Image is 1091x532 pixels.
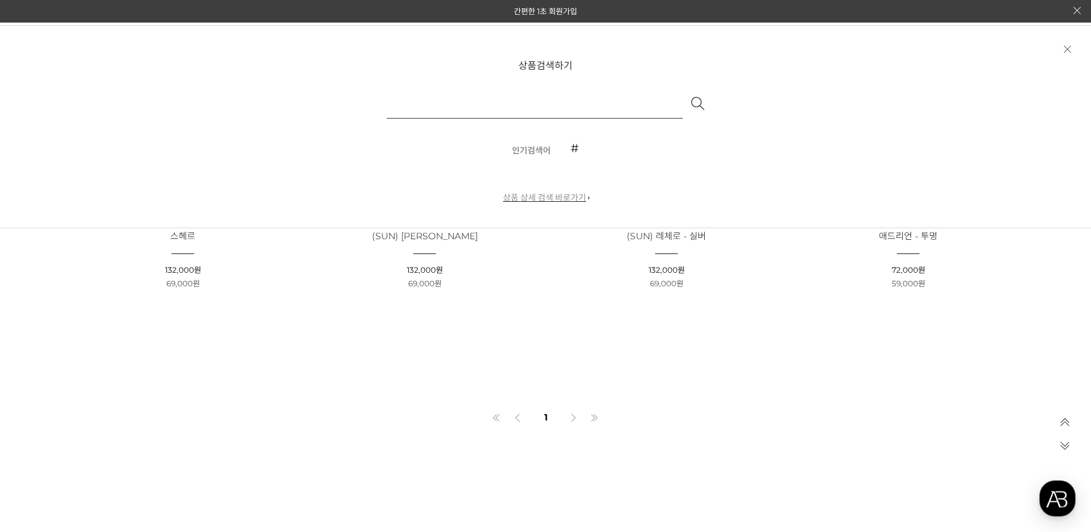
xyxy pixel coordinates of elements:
[594,23,623,70] a: 매거진
[408,279,442,288] span: 69,000원
[170,230,195,242] span: 스헤르
[435,23,474,70] a: 쇼핑하기
[535,406,556,428] a: 1
[514,6,577,16] a: 간편한 1초 회원가입
[649,265,685,275] span: 132,000원
[669,23,688,70] a: 룩북
[166,409,248,441] a: 설정
[372,232,478,241] a: (SUN) [PERSON_NAME]
[407,265,443,275] span: 132,000원
[892,279,925,288] span: 59,000원
[879,230,938,242] span: 애드리언 - 투명
[199,428,215,438] span: 설정
[165,265,201,275] span: 132,000원
[166,279,200,288] span: 69,000원
[503,192,591,202] a: 상품 상세 검색 바로가기
[372,230,478,242] span: (SUN) [PERSON_NAME]
[118,429,133,439] span: 대화
[4,409,85,441] a: 홈
[352,58,739,71] h2: 상품검색하기
[627,230,706,242] span: (SUN) 레체로 - 실버
[512,141,551,156] strong: 인기검색어
[892,265,925,275] span: 72,000원
[650,279,683,288] span: 69,000원
[520,23,549,70] a: 브랜드
[85,409,166,441] a: 대화
[627,232,706,241] a: (SUN) 레체로 - 실버
[879,232,938,241] a: 애드리언 - 투명
[564,141,579,155] a: #
[170,232,195,241] a: 스헤르
[41,428,48,438] span: 홈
